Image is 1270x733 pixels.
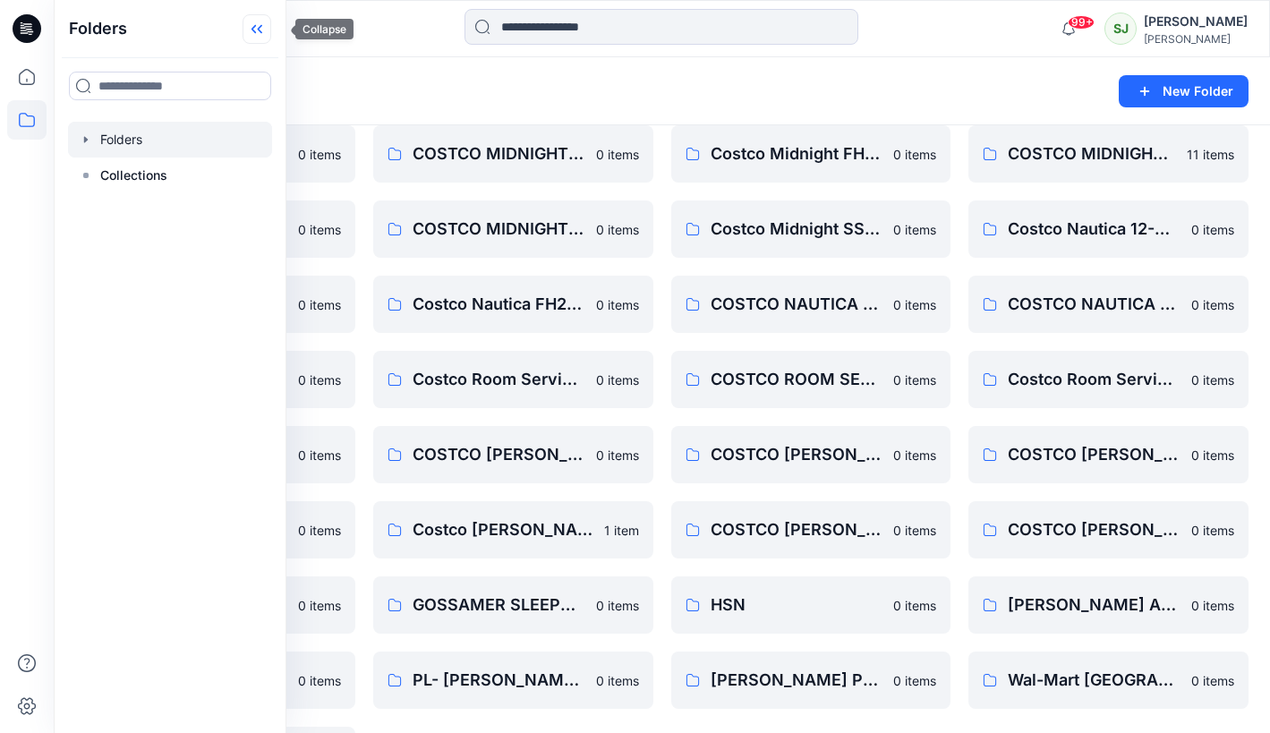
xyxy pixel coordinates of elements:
a: Costco Nautica 12-4848B0 items [968,200,1249,258]
p: 0 items [596,446,639,465]
p: COSTCO [PERSON_NAME] MENS SS25 [1008,517,1181,542]
p: 11 items [1187,145,1234,164]
p: Costco Room Service FH25 [413,367,585,392]
p: 1 item [604,521,639,540]
p: COSTCO [PERSON_NAME] - MENS [711,442,883,467]
p: 0 items [893,521,936,540]
a: COSTCO [PERSON_NAME] - MENS0 items [671,426,951,483]
p: 0 items [893,145,936,164]
p: PL- [PERSON_NAME] Leeds- [413,668,585,693]
p: [PERSON_NAME] AND [PERSON_NAME] [1008,592,1181,618]
p: Costco Nautica 12-4848B [1008,217,1181,242]
p: 0 items [596,295,639,314]
a: COSTCO MIDNIGHT FH2611 items [968,125,1249,183]
p: COSTCO NAUTICA SS24 SMS [711,292,883,317]
p: 0 items [298,295,341,314]
p: 0 items [298,220,341,239]
p: 0 items [1191,295,1234,314]
p: 0 items [596,671,639,690]
p: COSTCO [PERSON_NAME] SS26 [413,442,585,467]
p: Costco Nautica FH25 SMS [413,292,585,317]
a: COSTCO [PERSON_NAME] SS260 items [373,426,653,483]
p: 0 items [1191,220,1234,239]
p: COSTCO [PERSON_NAME] MENS SS24 [711,517,883,542]
p: [PERSON_NAME] Programs [711,668,883,693]
a: COSTCO ROOM SERVICE SS240 items [671,351,951,408]
button: New Folder [1119,75,1249,107]
p: Wal-Mart [GEOGRAPHIC_DATA] [1008,668,1181,693]
p: COSTCO MIDNIGHT SS25 [413,217,585,242]
a: COSTCO MIDNIGHT SS250 items [373,200,653,258]
p: Collections [100,165,167,186]
p: COSTCO MIDNIGHT FH24 SMS [413,141,585,166]
p: 0 items [893,220,936,239]
p: Costco [PERSON_NAME] FH26 [413,517,593,542]
p: 0 items [1191,371,1234,389]
a: GOSSAMER SLEEPWEAR0 items [373,576,653,634]
a: Costco Nautica FH25 SMS0 items [373,276,653,333]
p: Costco Room Service SS24 SMS [1008,367,1181,392]
p: 0 items [893,371,936,389]
p: COSTCO MIDNIGHT FH26 [1008,141,1176,166]
p: Costco Midnight FH25 SMS [711,141,883,166]
a: COSTCO [PERSON_NAME] FH240 items [968,426,1249,483]
a: [PERSON_NAME] Programs0 items [671,652,951,709]
span: 99+ [1068,15,1095,30]
p: HSN [711,592,883,618]
a: [PERSON_NAME] AND [PERSON_NAME]0 items [968,576,1249,634]
a: Costco Midnight SS260 items [671,200,951,258]
p: 0 items [298,446,341,465]
a: Costco Midnight FH25 SMS0 items [671,125,951,183]
a: Wal-Mart [GEOGRAPHIC_DATA]0 items [968,652,1249,709]
p: 0 items [893,671,936,690]
div: SJ [1104,13,1137,45]
p: 0 items [596,596,639,615]
p: 0 items [298,371,341,389]
p: 0 items [893,446,936,465]
a: COSTCO NAUTICA SS250 items [968,276,1249,333]
a: COSTCO MIDNIGHT FH24 SMS0 items [373,125,653,183]
p: 0 items [298,596,341,615]
a: Costco [PERSON_NAME] FH261 item [373,501,653,558]
a: COSTCO [PERSON_NAME] MENS SS250 items [968,501,1249,558]
p: 0 items [1191,521,1234,540]
p: 0 items [298,521,341,540]
a: HSN0 items [671,576,951,634]
p: 0 items [1191,671,1234,690]
a: Costco Room Service SS24 SMS0 items [968,351,1249,408]
a: PL- [PERSON_NAME] Leeds-0 items [373,652,653,709]
div: [PERSON_NAME] [1144,32,1248,46]
p: 0 items [596,145,639,164]
p: 0 items [1191,446,1234,465]
p: GOSSAMER SLEEPWEAR [413,592,585,618]
div: [PERSON_NAME] [1144,11,1248,32]
p: 0 items [596,220,639,239]
p: COSTCO [PERSON_NAME] FH24 [1008,442,1181,467]
p: 0 items [298,145,341,164]
p: Costco Midnight SS26 [711,217,883,242]
p: 0 items [1191,596,1234,615]
a: COSTCO [PERSON_NAME] MENS SS240 items [671,501,951,558]
p: 0 items [893,596,936,615]
a: COSTCO NAUTICA SS24 SMS0 items [671,276,951,333]
a: Costco Room Service FH250 items [373,351,653,408]
p: COSTCO ROOM SERVICE SS24 [711,367,883,392]
p: COSTCO NAUTICA SS25 [1008,292,1181,317]
p: 0 items [298,671,341,690]
p: 0 items [893,295,936,314]
p: 0 items [596,371,639,389]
